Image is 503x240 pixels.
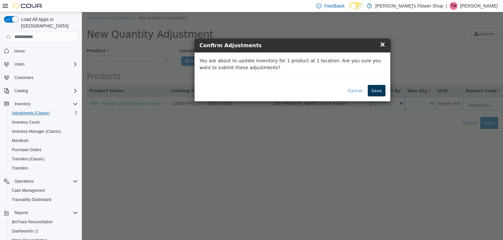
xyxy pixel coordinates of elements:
[12,156,45,162] span: Transfers (Classic)
[14,49,25,54] span: Home
[12,74,36,82] a: Customers
[12,138,28,143] span: Manifests
[12,120,40,125] span: Inventory Count
[9,128,64,135] a: Inventory Manager (Classic)
[9,137,78,145] span: Manifests
[9,227,78,235] span: Dashboards
[14,101,30,107] span: Inventory
[451,2,456,10] span: TM
[9,155,47,163] a: Transfers (Classic)
[9,196,78,204] span: Traceabilty Dashboard
[12,177,78,185] span: Operations
[9,146,78,154] span: Purchase Orders
[1,60,81,69] button: Users
[9,187,47,194] a: Cash Management
[350,2,363,9] input: Dark Mode
[9,137,31,145] a: Manifests
[1,177,81,186] button: Operations
[7,195,81,204] button: Traceabilty Dashboard
[446,2,447,10] p: |
[7,154,81,164] button: Transfers (Classic)
[14,88,28,93] span: Catalog
[1,99,81,109] button: Inventory
[1,208,81,217] button: Reports
[9,164,31,172] a: Transfers
[9,196,54,204] a: Traceabilty Dashboard
[9,218,78,226] span: BioTrack Reconciliation
[12,219,53,225] span: BioTrack Reconciliation
[18,16,78,29] span: Load All Apps in [GEOGRAPHIC_DATA]
[9,164,78,172] span: Transfers
[460,2,498,10] p: [PERSON_NAME]
[14,62,25,67] span: Users
[12,188,45,193] span: Cash Management
[375,2,443,10] p: [PERSON_NAME]'s Flower Shop
[12,87,78,95] span: Catalog
[12,73,78,82] span: Customers
[9,118,78,126] span: Inventory Count
[7,145,81,154] button: Purchase Orders
[9,227,41,235] a: Dashboards
[7,109,81,118] button: Adjustments (Classic)
[12,129,61,134] span: Inventory Manager (Classic)
[450,2,457,10] div: Thomas Morse
[14,179,34,184] span: Operations
[118,45,304,59] p: You are about to update inventory for 1 product at 1 location. Are you sure you want to submit th...
[298,28,304,36] span: ×
[12,209,31,217] button: Reports
[12,87,30,95] button: Catalog
[7,186,81,195] button: Cash Management
[118,30,304,37] h4: Confirm Adjustments
[9,155,78,163] span: Transfers (Classic)
[9,109,78,117] span: Adjustments (Classic)
[9,118,42,126] a: Inventory Count
[13,3,43,9] img: Cova
[12,47,78,55] span: Home
[7,217,81,227] button: BioTrack Reconciliation
[9,109,52,117] a: Adjustments (Classic)
[12,60,27,68] button: Users
[12,47,28,55] a: Home
[1,46,81,56] button: Home
[286,73,304,85] button: Save
[12,177,36,185] button: Operations
[9,218,55,226] a: BioTrack Reconciliation
[12,100,33,108] button: Inventory
[7,164,81,173] button: Transfers
[9,146,44,154] a: Purchase Orders
[12,100,78,108] span: Inventory
[12,209,78,217] span: Reports
[7,118,81,127] button: Inventory Count
[12,197,51,202] span: Traceabilty Dashboard
[324,3,344,9] span: Feedback
[263,73,284,85] button: Cancel
[7,136,81,145] button: Manifests
[12,60,78,68] span: Users
[14,75,33,80] span: Customers
[9,128,78,135] span: Inventory Manager (Classic)
[12,166,28,171] span: Transfers
[1,73,81,82] button: Customers
[9,187,78,194] span: Cash Management
[12,229,38,234] span: Dashboards
[1,86,81,95] button: Catalog
[7,227,81,236] a: Dashboards
[12,110,50,116] span: Adjustments (Classic)
[14,210,28,215] span: Reports
[7,127,81,136] button: Inventory Manager (Classic)
[12,147,42,152] span: Purchase Orders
